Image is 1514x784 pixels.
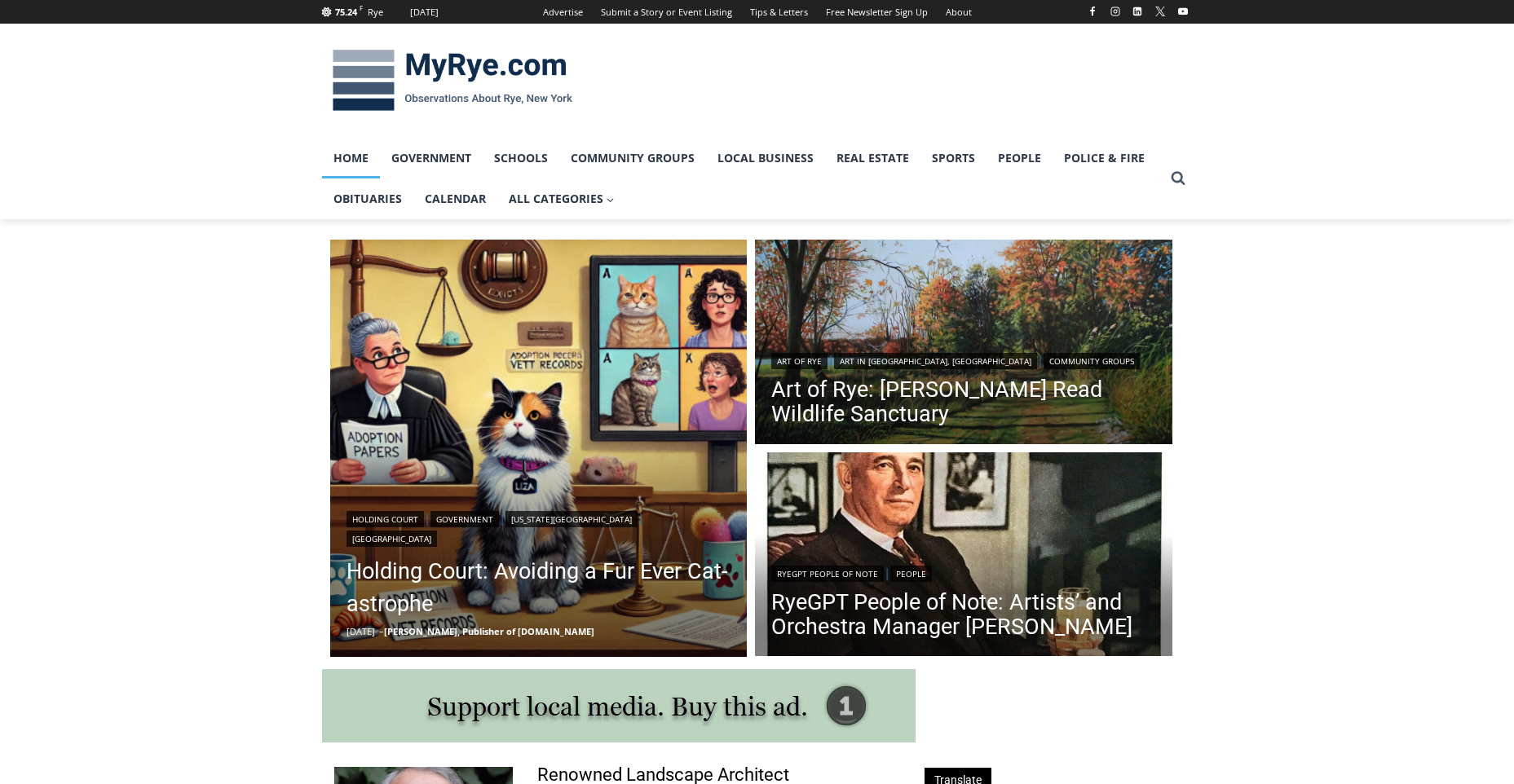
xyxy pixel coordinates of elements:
[346,625,375,637] time: [DATE]
[346,511,424,527] a: Holding Court
[771,562,1156,582] div: |
[330,240,748,657] a: Read More Holding Court: Avoiding a Fur Ever Cat-astrophe
[346,531,437,547] a: [GEOGRAPHIC_DATA]
[834,353,1037,369] a: Art in [GEOGRAPHIC_DATA], [GEOGRAPHIC_DATA]
[1106,2,1125,21] a: Instagram
[346,555,731,620] a: Holding Court: Avoiding a Fur Ever Cat-astrophe
[890,566,932,582] a: People
[330,240,748,657] img: DALLE 2025-08-10 Holding Court - humorous cat custody trial
[346,508,731,547] div: | | |
[322,138,380,178] a: Home
[706,138,825,178] a: Local Business
[755,452,1172,661] a: Read More RyeGPT People of Note: Artists’ and Orchestra Manager Arthur Judson
[322,669,916,742] img: support local media, buy this ad
[322,178,413,219] a: Obituaries
[1163,164,1193,193] button: View Search Form
[335,6,357,18] span: 75.24
[1044,353,1140,369] a: Community Groups
[771,353,828,369] a: Art of Rye
[755,452,1172,661] img: (PHOTO: Lord Calvert Whiskey ad, featuring Arthur Judson, 1946. Public Domain.)
[509,190,615,208] span: All Categories
[1128,2,1147,21] a: Linkedin
[505,511,638,527] a: [US_STATE][GEOGRAPHIC_DATA]
[755,240,1172,448] a: Read More Art of Rye: Edith G. Read Wildlife Sanctuary
[1173,2,1193,21] a: YouTube
[322,138,1163,220] nav: Primary Navigation
[360,3,363,12] span: F
[771,566,884,582] a: RyeGPT People of Note
[771,590,1156,639] a: RyeGPT People of Note: Artists’ and Orchestra Manager [PERSON_NAME]
[1053,138,1156,178] a: Police & Fire
[380,138,483,178] a: Government
[920,138,987,178] a: Sports
[559,138,706,178] a: Community Groups
[497,178,626,219] a: All Categories
[771,377,1156,426] a: Art of Rye: [PERSON_NAME] Read Wildlife Sanctuary
[1083,2,1102,21] a: Facebook
[410,5,439,20] div: [DATE]
[771,350,1156,369] div: | |
[1150,2,1170,21] a: X
[825,138,920,178] a: Real Estate
[322,38,583,123] img: MyRye.com
[379,625,384,637] span: –
[413,178,497,219] a: Calendar
[384,625,594,637] a: [PERSON_NAME], Publisher of [DOMAIN_NAME]
[368,5,383,20] div: Rye
[987,138,1053,178] a: People
[483,138,559,178] a: Schools
[755,240,1172,448] img: (PHOTO: Edith G. Read Wildlife Sanctuary (Acrylic 12x24). Trail along Playland Lake. By Elizabeth...
[430,511,499,527] a: Government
